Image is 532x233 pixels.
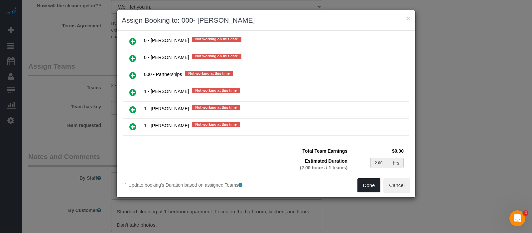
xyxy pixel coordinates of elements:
span: Not working at this time [185,71,233,76]
span: 1 - [PERSON_NAME] [144,89,189,94]
span: Not working at this time [192,122,240,127]
td: $0.00 [349,146,405,156]
div: (2.00 hours / 1 teams) [273,164,347,171]
h3: Assign Booking to: 000- [PERSON_NAME] [122,15,410,25]
button: Cancel [383,178,410,192]
span: 0 - [PERSON_NAME] [144,55,189,60]
span: 0 - [PERSON_NAME] [144,38,189,43]
span: Estimated Duration [305,158,347,164]
span: 1 - [PERSON_NAME] [144,106,189,111]
span: Not working at this time [192,88,240,93]
span: 000 - Partnerships [144,72,182,77]
button: × [406,15,410,22]
span: Not working on this date [192,54,241,59]
span: Not working at this time [192,105,240,110]
label: Update booking's Duration based on assigned Teams [122,182,261,188]
span: Not working on this date [192,37,241,42]
input: Update booking's Duration based on assigned Teams [122,183,126,187]
td: Total Team Earnings [271,146,349,156]
button: Done [357,178,381,192]
div: hrs [389,158,404,168]
span: 4 [523,210,528,216]
iframe: Intercom live chat [509,210,525,226]
span: 1 - [PERSON_NAME] [144,123,189,128]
